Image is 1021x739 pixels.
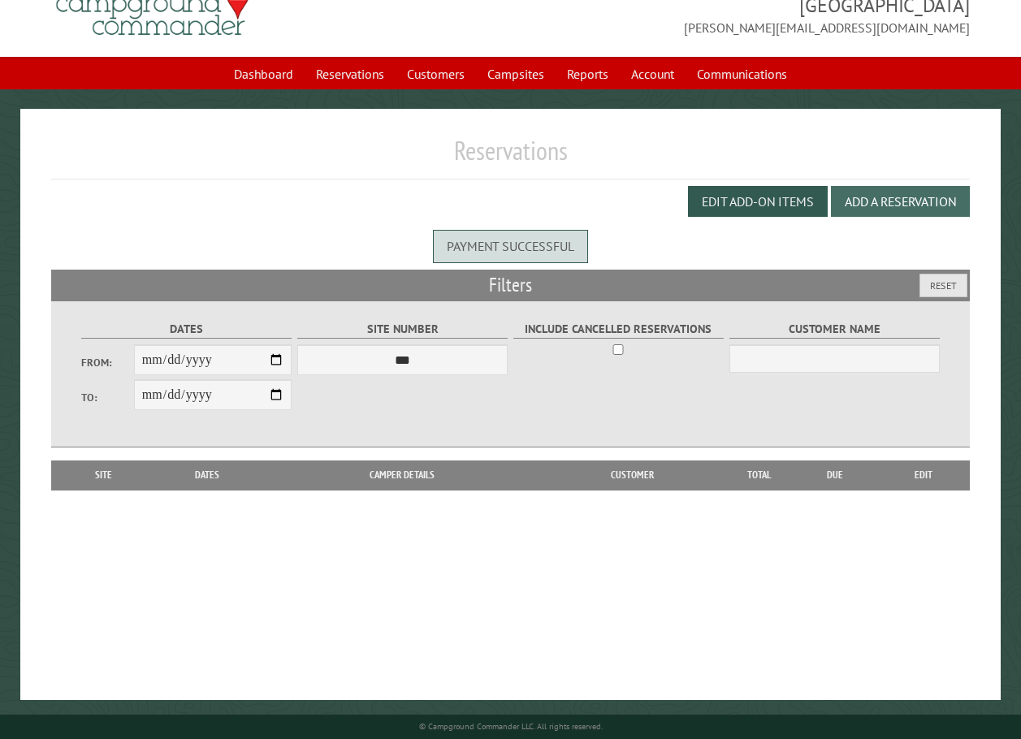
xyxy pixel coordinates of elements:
[419,721,603,732] small: © Campground Commander LLC. All rights reserved.
[433,230,588,262] div: Payment successful
[687,58,797,89] a: Communications
[51,270,970,300] h2: Filters
[557,58,618,89] a: Reports
[224,58,303,89] a: Dashboard
[729,320,940,339] label: Customer Name
[727,460,792,490] th: Total
[306,58,394,89] a: Reservations
[621,58,684,89] a: Account
[81,355,134,370] label: From:
[59,460,149,490] th: Site
[792,460,878,490] th: Due
[478,58,554,89] a: Campsites
[266,460,539,490] th: Camper Details
[81,390,134,405] label: To:
[149,460,266,490] th: Dates
[297,320,508,339] label: Site Number
[919,274,967,297] button: Reset
[513,320,724,339] label: Include Cancelled Reservations
[878,460,971,490] th: Edit
[51,135,970,179] h1: Reservations
[831,186,970,217] button: Add a Reservation
[538,460,726,490] th: Customer
[81,320,292,339] label: Dates
[397,58,474,89] a: Customers
[688,186,828,217] button: Edit Add-on Items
